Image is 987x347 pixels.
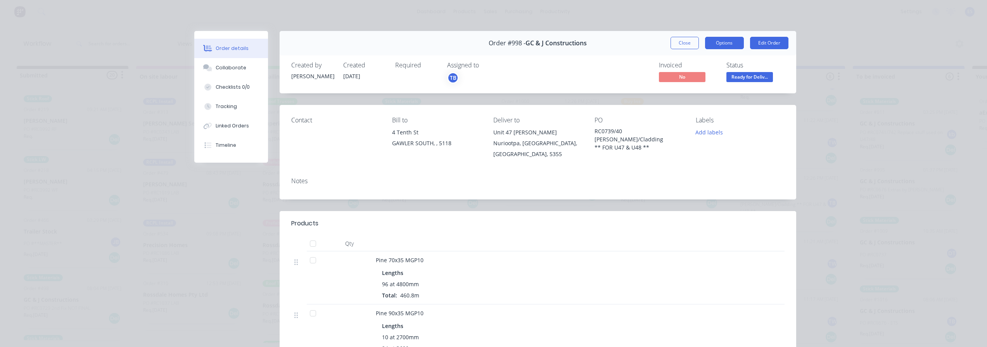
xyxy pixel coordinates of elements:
button: TB [447,72,459,84]
span: 460.8m [397,292,422,299]
button: Tracking [194,97,268,116]
div: Order details [216,45,249,52]
div: [PERSON_NAME] [291,72,334,80]
div: Products [291,219,318,228]
button: Add labels [691,127,727,137]
div: Created by [291,62,334,69]
button: Edit Order [750,37,788,49]
div: Linked Orders [216,122,249,129]
div: Qty [326,236,373,251]
div: Deliver to [493,117,582,124]
span: [DATE] [343,72,360,80]
button: Timeline [194,136,268,155]
div: Assigned to [447,62,525,69]
span: Pine 70x35 MGP10 [376,256,423,264]
div: 4 Tenth St [392,127,481,138]
div: RC0739/40 [PERSON_NAME]/Cladding ** FOR U47 & U48 ** [595,127,683,151]
button: Close [671,37,699,49]
div: Created [343,62,386,69]
span: Pine 90x35 MGP10 [376,309,423,317]
button: Ready for Deliv... [726,72,773,84]
span: No [659,72,705,82]
div: Collaborate [216,64,246,71]
div: Labels [696,117,785,124]
button: Linked Orders [194,116,268,136]
div: Timeline [216,142,236,149]
button: Options [705,37,744,49]
button: Collaborate [194,58,268,77]
div: Invoiced [659,62,717,69]
span: Order #998 - [489,40,525,47]
span: Lengths [382,322,403,330]
span: Ready for Deliv... [726,72,773,82]
span: GC & J Constructions [525,40,587,47]
button: Order details [194,39,268,58]
div: PO [595,117,683,124]
div: Bill to [392,117,481,124]
span: 10 at 2700mm [382,333,419,341]
div: Nuriootpa, [GEOGRAPHIC_DATA], [GEOGRAPHIC_DATA], 5355 [493,138,582,160]
div: Checklists 0/0 [216,84,250,91]
button: Checklists 0/0 [194,77,268,97]
div: GAWLER SOUTH, , 5118 [392,138,481,149]
span: Lengths [382,269,403,277]
div: 4 Tenth StGAWLER SOUTH, , 5118 [392,127,481,152]
div: Status [726,62,785,69]
div: Contact [291,117,380,124]
div: Tracking [216,103,237,110]
div: Unit 47 [PERSON_NAME] [493,127,582,138]
div: Required [395,62,438,69]
span: 96 at 4800mm [382,280,419,288]
div: Unit 47 [PERSON_NAME]Nuriootpa, [GEOGRAPHIC_DATA], [GEOGRAPHIC_DATA], 5355 [493,127,582,160]
div: Notes [291,177,785,185]
span: Total: [382,292,397,299]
